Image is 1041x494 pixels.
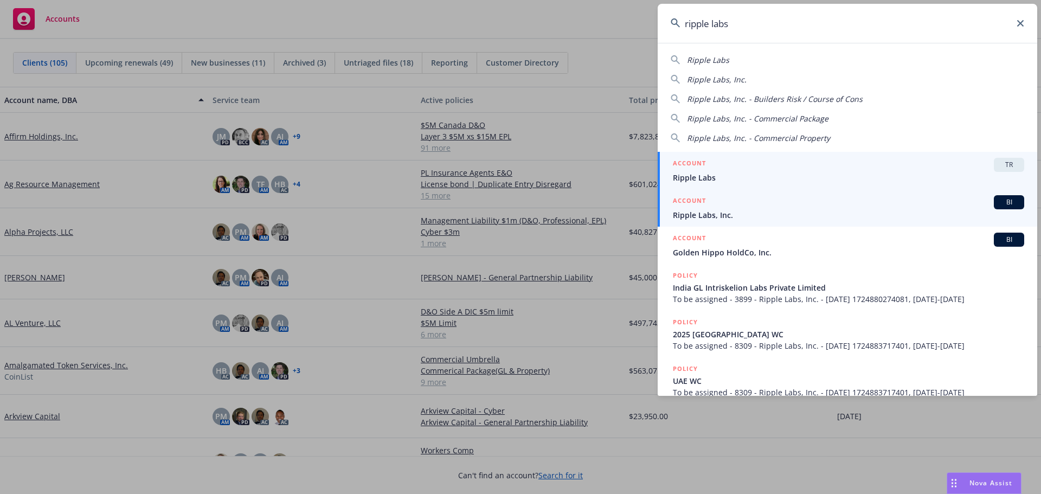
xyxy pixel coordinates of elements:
[673,375,1024,387] span: UAE WC
[673,387,1024,398] span: To be assigned - 8309 - Ripple Labs, Inc. - [DATE] 1724883717401, [DATE]-[DATE]
[673,340,1024,351] span: To be assigned - 8309 - Ripple Labs, Inc. - [DATE] 1724883717401, [DATE]-[DATE]
[673,158,706,171] h5: ACCOUNT
[673,317,698,328] h5: POLICY
[673,172,1024,183] span: Ripple Labs
[658,311,1037,357] a: POLICY2025 [GEOGRAPHIC_DATA] WCTo be assigned - 8309 - Ripple Labs, Inc. - [DATE] 1724883717401, ...
[947,473,961,493] div: Drag to move
[673,293,1024,305] span: To be assigned - 3899 - Ripple Labs, Inc. - [DATE] 1724880274081, [DATE]-[DATE]
[673,282,1024,293] span: India GL Intriskelion Labs Private Limited
[658,357,1037,404] a: POLICYUAE WCTo be assigned - 8309 - Ripple Labs, Inc. - [DATE] 1724883717401, [DATE]-[DATE]
[687,133,830,143] span: Ripple Labs, Inc. - Commercial Property
[658,227,1037,264] a: ACCOUNTBIGolden Hippo HoldCo, Inc.
[658,189,1037,227] a: ACCOUNTBIRipple Labs, Inc.
[687,113,828,124] span: Ripple Labs, Inc. - Commercial Package
[969,478,1012,487] span: Nova Assist
[658,152,1037,189] a: ACCOUNTTRRipple Labs
[687,55,729,65] span: Ripple Labs
[998,197,1020,207] span: BI
[658,4,1037,43] input: Search...
[673,209,1024,221] span: Ripple Labs, Inc.
[687,94,863,104] span: Ripple Labs, Inc. - Builders Risk / Course of Cons
[673,363,698,374] h5: POLICY
[947,472,1021,494] button: Nova Assist
[673,270,698,281] h5: POLICY
[673,195,706,208] h5: ACCOUNT
[673,233,706,246] h5: ACCOUNT
[658,264,1037,311] a: POLICYIndia GL Intriskelion Labs Private LimitedTo be assigned - 3899 - Ripple Labs, Inc. - [DATE...
[673,247,1024,258] span: Golden Hippo HoldCo, Inc.
[998,160,1020,170] span: TR
[687,74,747,85] span: Ripple Labs, Inc.
[673,329,1024,340] span: 2025 [GEOGRAPHIC_DATA] WC
[998,235,1020,245] span: BI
